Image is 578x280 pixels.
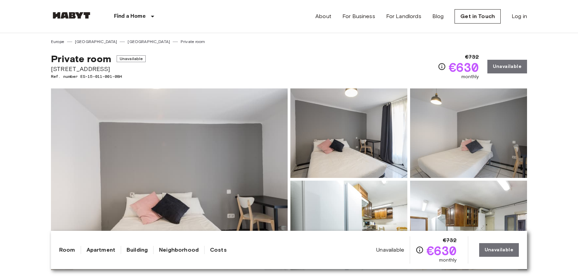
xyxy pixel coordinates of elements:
a: Europe [51,39,64,45]
img: Picture of unit ES-15-011-001-08H [290,88,407,178]
img: Habyt [51,12,92,19]
span: €630 [449,61,479,73]
a: Log in [512,12,527,20]
span: monthly [439,257,457,264]
a: Apartment [87,246,115,254]
img: Picture of unit ES-15-011-001-08H [410,181,527,270]
span: monthly [461,73,479,80]
a: [GEOGRAPHIC_DATA] [128,39,170,45]
span: Unavailable [117,55,146,62]
img: Picture of unit ES-15-011-001-08H [410,88,527,178]
a: Costs [210,246,227,254]
span: Private room [51,53,111,65]
a: Neighborhood [159,246,199,254]
img: Marketing picture of unit ES-15-011-001-08H [51,88,288,270]
svg: Check cost overview for full price breakdown. Please note that discounts apply to new joiners onl... [416,246,424,254]
span: [STREET_ADDRESS] [51,65,146,73]
a: Building [127,246,148,254]
span: €732 [465,53,479,61]
a: Blog [432,12,444,20]
span: Ref. number ES-15-011-001-08H [51,73,146,80]
a: Private room [181,39,205,45]
a: For Business [342,12,375,20]
svg: Check cost overview for full price breakdown. Please note that discounts apply to new joiners onl... [438,62,446,71]
p: Find a Home [114,12,146,20]
img: Picture of unit ES-15-011-001-08H [290,181,407,270]
a: Get in Touch [455,9,501,24]
a: For Landlords [386,12,421,20]
span: €732 [443,236,457,244]
a: [GEOGRAPHIC_DATA] [75,39,117,45]
a: Room [59,246,75,254]
span: Unavailable [376,246,404,254]
span: €630 [426,244,457,257]
a: About [315,12,331,20]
